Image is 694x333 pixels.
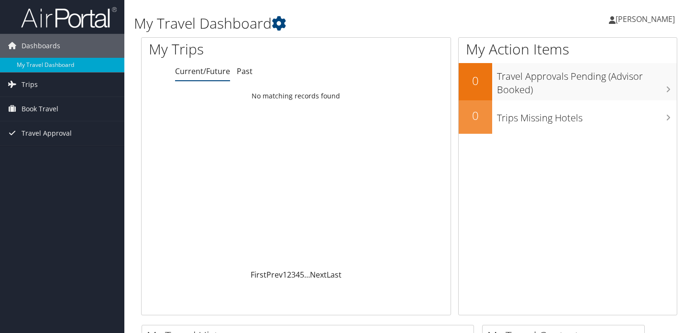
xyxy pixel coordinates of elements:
[310,269,327,280] a: Next
[459,39,677,59] h1: My Action Items
[287,269,291,280] a: 2
[304,269,310,280] span: …
[291,269,296,280] a: 3
[134,13,501,33] h1: My Travel Dashboard
[459,107,492,124] h2: 0
[21,6,117,29] img: airportal-logo.png
[459,100,677,134] a: 0Trips Missing Hotels
[296,269,300,280] a: 4
[459,73,492,89] h2: 0
[22,121,72,145] span: Travel Approval
[251,269,266,280] a: First
[616,14,675,24] span: [PERSON_NAME]
[266,269,283,280] a: Prev
[283,269,287,280] a: 1
[22,34,60,58] span: Dashboards
[497,107,677,125] h3: Trips Missing Hotels
[237,66,253,76] a: Past
[149,39,315,59] h1: My Trips
[459,63,677,100] a: 0Travel Approvals Pending (Advisor Booked)
[22,97,58,121] span: Book Travel
[22,73,38,97] span: Trips
[609,5,684,33] a: [PERSON_NAME]
[497,65,677,97] h3: Travel Approvals Pending (Advisor Booked)
[300,269,304,280] a: 5
[142,87,451,105] td: No matching records found
[327,269,341,280] a: Last
[175,66,230,76] a: Current/Future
